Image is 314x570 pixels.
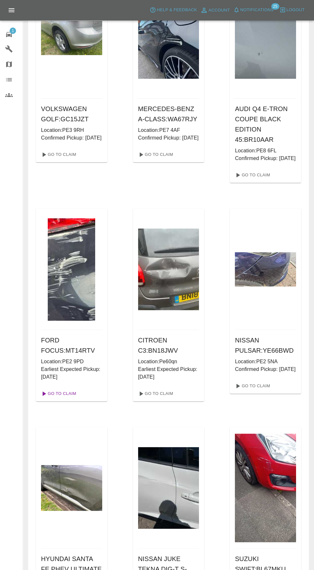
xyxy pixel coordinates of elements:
[232,381,272,391] a: Go To Claim
[148,5,198,15] button: Help & Feedback
[41,126,102,134] p: Location: PE3 9RH
[232,5,275,15] button: Notifications
[232,170,272,180] a: Go To Claim
[278,5,306,15] button: Logout
[41,358,102,365] p: Location: PE2 9PD
[138,365,199,381] p: Earliest Expected Pickup: [DATE]
[286,6,305,14] span: Logout
[235,147,296,155] p: Location: PE8 6FL
[235,365,296,373] p: Confirmed Pickup: [DATE]
[4,3,19,18] button: Open drawer
[209,7,230,14] span: Account
[38,149,78,160] a: Go To Claim
[136,389,175,399] a: Go To Claim
[138,104,199,124] h6: MERCEDES-BENZ A-CLASS : WA67RJY
[136,149,175,160] a: Go To Claim
[199,5,232,15] a: Account
[138,134,199,142] p: Confirmed Pickup: [DATE]
[240,6,274,14] span: Notifications
[235,104,296,145] h6: AUDI Q4 E-TRON COUPE BLACK EDITION 45 : BR10AAR
[235,155,296,162] p: Confirmed Pickup: [DATE]
[271,3,279,10] span: 25
[10,28,16,34] span: 1
[235,358,296,365] p: Location: PE2 5NA
[138,335,199,356] h6: CITROEN C3 : BN18JWV
[157,6,197,14] span: Help & Feedback
[38,389,78,399] a: Go To Claim
[138,126,199,134] p: Location: PE7 4AF
[138,358,199,365] p: Location: Pe60qn
[41,365,102,381] p: Earliest Expected Pickup: [DATE]
[41,134,102,142] p: Confirmed Pickup: [DATE]
[41,335,102,356] h6: FORD FOCUS : MT14RTV
[41,104,102,124] h6: VOLKSWAGEN GOLF : GC15JZT
[235,335,296,356] h6: NISSAN PULSAR : YE66BWD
